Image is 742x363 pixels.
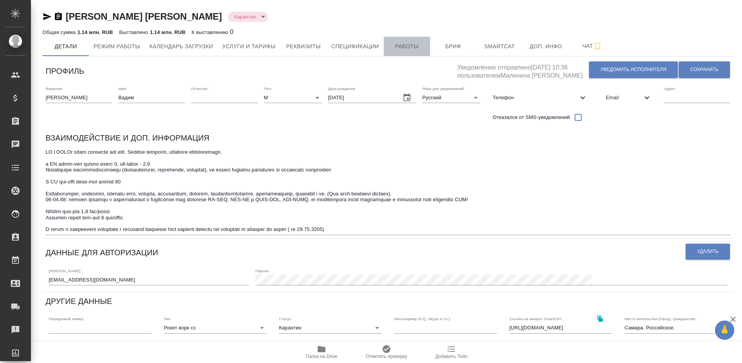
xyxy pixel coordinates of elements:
[422,92,480,103] div: Русский
[718,322,731,338] span: 🙏
[264,92,322,103] div: М
[46,87,63,90] label: Фамилия:
[354,341,419,363] button: Отметить проверку
[388,42,425,51] span: Работы
[679,61,730,78] button: Сохранить
[487,89,594,106] div: Телефон
[600,89,658,106] div: Email
[285,42,322,51] span: Реквизиты
[493,94,578,102] span: Телефон
[331,42,379,51] span: Спецификации
[164,322,267,333] div: Рокет ворк сз
[192,29,230,35] p: К выставлению
[715,321,734,340] button: 🙏
[664,87,676,90] label: Адрес:
[592,310,608,326] button: Скопировать ссылку
[601,66,666,73] span: Уведомить исполнителя
[457,59,589,80] h5: Уведомление отправлено [DATE] 10:36 пользователем Малинина [PERSON_NAME]
[119,29,150,35] p: Выставлено
[49,317,84,321] label: Порядковый номер:
[46,149,730,232] textarea: LO i DOLOr sitam consecte adi elit. Seddoe temporin, utlabore etdoloremagn. a EN admin-ven quisno...
[43,29,77,35] p: Общая сумма
[46,132,209,144] h6: Взаимодействие и доп. информация
[279,317,292,321] label: Статус:
[366,354,407,359] span: Отметить проверку
[279,322,382,333] div: Карантин
[232,14,259,20] button: Карантин
[419,341,484,363] button: Добавить Todo
[289,341,354,363] button: Папка на Drive
[118,87,127,90] label: Имя:
[150,29,185,35] p: 1.14 млн. RUB
[306,354,337,359] span: Папка на Drive
[697,248,718,255] span: Удалить
[47,42,84,51] span: Детали
[191,87,209,90] label: Отчество:
[422,87,465,90] label: Язык для уведомлений:
[94,42,140,51] span: Режим работы
[509,317,562,321] label: Ссылка на аккаунт SmartCAT:
[228,12,268,22] div: Карантин
[150,42,213,51] span: Календарь загрузки
[264,87,272,90] label: Пол:
[49,269,81,273] label: [PERSON_NAME]:
[394,317,451,321] label: Мессенджер (ICQ, Skype и т.п.):
[436,354,467,359] span: Добавить Todo
[625,317,696,321] label: Место жительства (город), гражданство:
[46,246,158,259] h6: Данные для авторизации
[43,12,52,21] button: Скопировать ссылку для ЯМессенджера
[66,11,222,22] a: [PERSON_NAME] [PERSON_NAME]
[164,317,171,321] label: Тип:
[192,27,233,37] div: 0
[46,295,112,307] h6: Другие данные
[46,65,84,77] h6: Профиль
[328,87,355,90] label: Дата рождения
[606,94,642,102] span: Email
[435,42,472,51] span: Бриф
[222,42,276,51] span: Услуги и тарифы
[77,29,113,35] p: 1.14 млн. RUB
[690,66,718,73] span: Сохранить
[589,61,678,78] button: Уведомить исполнителя
[686,244,730,260] button: Удалить
[54,12,63,21] button: Скопировать ссылку
[493,114,570,121] span: Отказался от SMS-уведомлений
[528,42,565,51] span: Доп. инфо
[593,42,602,51] svg: Подписаться
[481,42,518,51] span: Smartcat
[255,269,270,273] label: Пароль:
[574,41,611,51] span: Чат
